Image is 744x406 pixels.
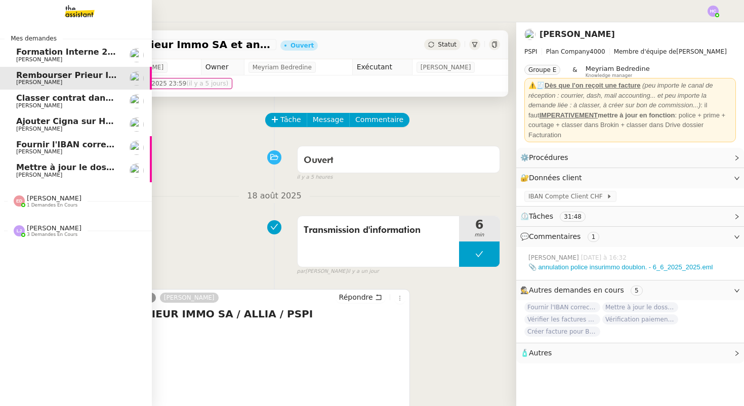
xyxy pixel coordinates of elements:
span: 6 [459,219,500,231]
span: [PERSON_NAME] [16,102,62,109]
span: (il y a 5 jours) [186,80,228,87]
span: Statut [438,41,457,48]
img: users%2Fa6PbEmLwvGXylUqKytRPpDpAx153%2Favatar%2Ffanny.png [130,94,144,108]
span: [DATE] à 16:32 [581,253,629,262]
img: users%2FNmPW3RcGagVdwlUj0SIRjiM8zA23%2Favatar%2Fb3e8f68e-88d8-429d-a2bd-00fb6f2d12db [524,29,535,40]
span: Vérifier les factures non réglées [524,314,600,324]
span: [PERSON_NAME] [16,79,62,86]
nz-tag: 5 [631,286,643,296]
span: Fournir l'IBAN correct à l'assureur [16,140,172,149]
img: users%2FNmPW3RcGagVdwlUj0SIRjiM8zA23%2Favatar%2Fb3e8f68e-88d8-429d-a2bd-00fb6f2d12db [130,164,144,178]
em: (peu importe le canal de réception : courrier, dash, mail accounting... et peu importe la demande... [528,82,713,109]
button: Message [307,113,350,127]
a: [PERSON_NAME] [160,293,219,302]
td: Owner [201,59,244,75]
span: Répondre [339,292,373,302]
span: 3 demandes en cours [27,232,77,237]
span: Commentaires [529,232,581,240]
img: svg [708,6,719,17]
u: IMPERATIVEMENT [540,111,598,119]
div: Ouvert [291,43,314,49]
span: Fournir l'IBAN correct à l'assureur [524,302,600,312]
span: Créer facture pour BELTERA [524,327,600,337]
div: ⚙️Procédures [516,148,744,168]
span: Rembourser Prieur Immo SA et annuler contrat [16,70,232,80]
nz-tag: 31:48 [560,212,586,222]
small: [PERSON_NAME] [297,267,379,276]
span: Autres demandes en cours [529,286,624,294]
a: 📎 annulation police insurimmo doublon. - 6_6_2025_2025.eml [528,263,713,271]
span: Autres [529,349,552,357]
span: Mettre à jour le dossier sinistre [16,163,160,172]
span: 4000 [590,48,605,55]
div: ⏲️Tâches 31:48 [516,207,744,226]
span: [PERSON_NAME] [524,47,736,57]
button: Tâche [265,113,307,127]
img: users%2Fa6PbEmLwvGXylUqKytRPpDpAx153%2Favatar%2Ffanny.png [130,48,144,62]
button: Commentaire [349,113,409,127]
span: il y a un jour [347,267,379,276]
span: [PERSON_NAME] [421,62,471,72]
nz-tag: Groupe E [524,65,560,75]
span: Mes demandes [5,33,63,44]
img: users%2FNmPW3RcGagVdwlUj0SIRjiM8zA23%2Favatar%2Fb3e8f68e-88d8-429d-a2bd-00fb6f2d12db [130,141,144,155]
div: 💬Commentaires 1 [516,227,744,247]
span: [PERSON_NAME] [528,253,581,262]
span: Mettre à jour le dossier sinistre [602,302,678,312]
span: Plan Company [546,48,590,55]
div: 🕵️Autres demandes en cours 5 [516,280,744,300]
div: 🧴Autres [516,343,744,363]
td: Exécutant [352,59,412,75]
img: users%2FNmPW3RcGagVdwlUj0SIRjiM8zA23%2Favatar%2Fb3e8f68e-88d8-429d-a2bd-00fb6f2d12db [130,71,144,86]
span: [PERSON_NAME] [16,148,62,155]
img: svg [14,195,25,207]
app-user-label: Knowledge manager [586,65,650,78]
span: 🧴 [520,349,552,357]
span: ⏲️ [520,212,594,220]
span: jeu. 14 août 2025 23:59 [113,78,228,89]
div: 🔐Données client [516,168,744,188]
u: Dès que l'on reçoit une facture [545,82,640,89]
span: Vérification paiements WYCC et MS [PERSON_NAME] [602,314,678,324]
span: 🔐 [520,172,586,184]
span: Ajouter Cigna sur Hubspot [16,116,137,126]
span: Knowledge manager [586,73,633,78]
img: users%2FWH1OB8fxGAgLOjAz1TtlPPgOcGL2%2Favatar%2F32e28291-4026-4208-b892-04f74488d877 [130,117,144,132]
span: Meyriam Bedredine [586,65,650,72]
span: par [297,267,306,276]
span: Message [313,114,344,126]
nz-tag: 1 [588,232,600,242]
span: ⚙️ [520,152,573,164]
span: [PERSON_NAME] [16,172,62,178]
span: 18 août 2025 [239,189,309,203]
span: 1 demandes en cours [27,202,77,208]
span: Transmission d'information [304,223,453,238]
span: [PERSON_NAME] [27,224,81,232]
span: Commentaire [355,114,403,126]
span: 🕵️ [520,286,647,294]
a: [PERSON_NAME] [540,29,615,39]
span: Ouvert [304,156,334,165]
span: IBAN Compte Client CHF [528,191,606,201]
span: & [572,65,577,78]
div: ⚠️🧾 : il faut : police + prime + courtage + classer dans Brokin + classer dans Drive dossier Fact... [528,80,732,140]
span: Tâche [280,114,301,126]
span: il y a 5 heures [297,173,333,182]
span: [PERSON_NAME] [27,194,81,202]
span: [PERSON_NAME] [16,126,62,132]
span: Rembourser Prieur Immo SA et annuler contrat [53,39,272,50]
span: Formation Interne 2 - [PERSON_NAME] [16,47,192,57]
span: min [459,231,500,239]
span: Tâches [529,212,553,220]
span: PSPI [524,48,538,55]
img: svg [14,225,25,236]
span: 💬 [520,232,603,240]
strong: mettre à jour en fonction [540,111,675,119]
button: Répondre [336,292,386,303]
span: Meyriam Bedredine [253,62,312,72]
span: Procédures [529,153,568,161]
span: [PERSON_NAME] [16,56,62,63]
span: Membre d'équipe de [614,48,677,55]
span: Classer contrat dans TOBA [16,93,138,103]
span: Données client [529,174,582,182]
